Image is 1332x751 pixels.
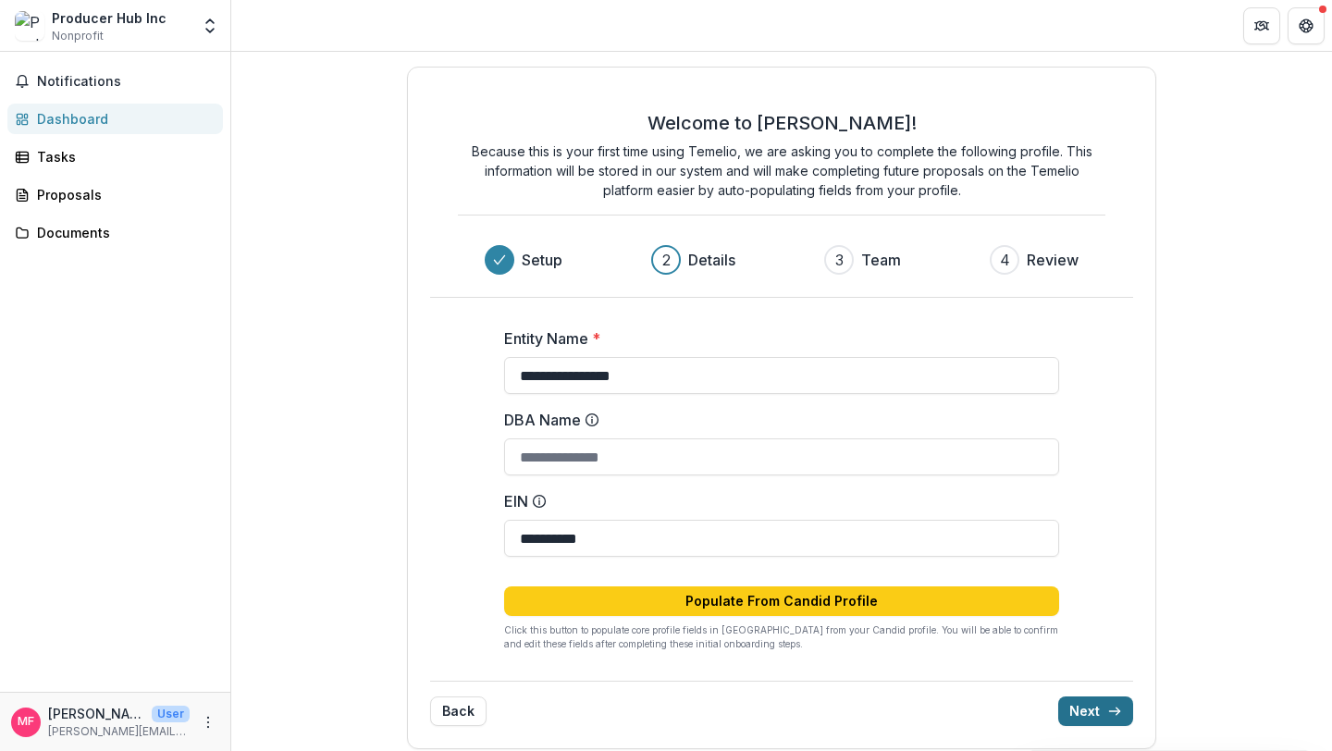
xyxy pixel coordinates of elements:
button: More [197,711,219,733]
p: [PERSON_NAME][EMAIL_ADDRESS][DOMAIN_NAME] [48,723,190,740]
a: Documents [7,217,223,248]
a: Tasks [7,142,223,172]
span: Notifications [37,74,216,90]
h3: Details [688,249,735,271]
a: Dashboard [7,104,223,134]
h3: Setup [522,249,562,271]
a: Proposals [7,179,223,210]
button: Open entity switcher [197,7,223,44]
div: 4 [1000,249,1010,271]
div: Dashboard [37,109,208,129]
div: Tasks [37,147,208,166]
button: Back [430,696,487,726]
h2: Welcome to [PERSON_NAME]! [647,112,917,134]
div: Producer Hub Inc [52,8,166,28]
label: DBA Name [504,409,1048,431]
span: Nonprofit [52,28,104,44]
div: Proposals [37,185,208,204]
div: Progress [485,245,1079,275]
div: 2 [662,249,671,271]
p: Click this button to populate core profile fields in [GEOGRAPHIC_DATA] from your Candid profile. ... [504,623,1059,651]
p: [PERSON_NAME] [48,704,144,723]
div: Documents [37,223,208,242]
button: Get Help [1288,7,1325,44]
button: Next [1058,696,1133,726]
div: Michael Francis [18,716,34,728]
h3: Review [1027,249,1079,271]
button: Notifications [7,67,223,96]
button: Populate From Candid Profile [504,586,1059,616]
label: EIN [504,490,1048,512]
img: Producer Hub Inc [15,11,44,41]
h3: Team [861,249,901,271]
button: Partners [1243,7,1280,44]
p: User [152,706,190,722]
div: 3 [835,249,844,271]
label: Entity Name [504,327,1048,350]
p: Because this is your first time using Temelio, we are asking you to complete the following profil... [458,142,1105,200]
